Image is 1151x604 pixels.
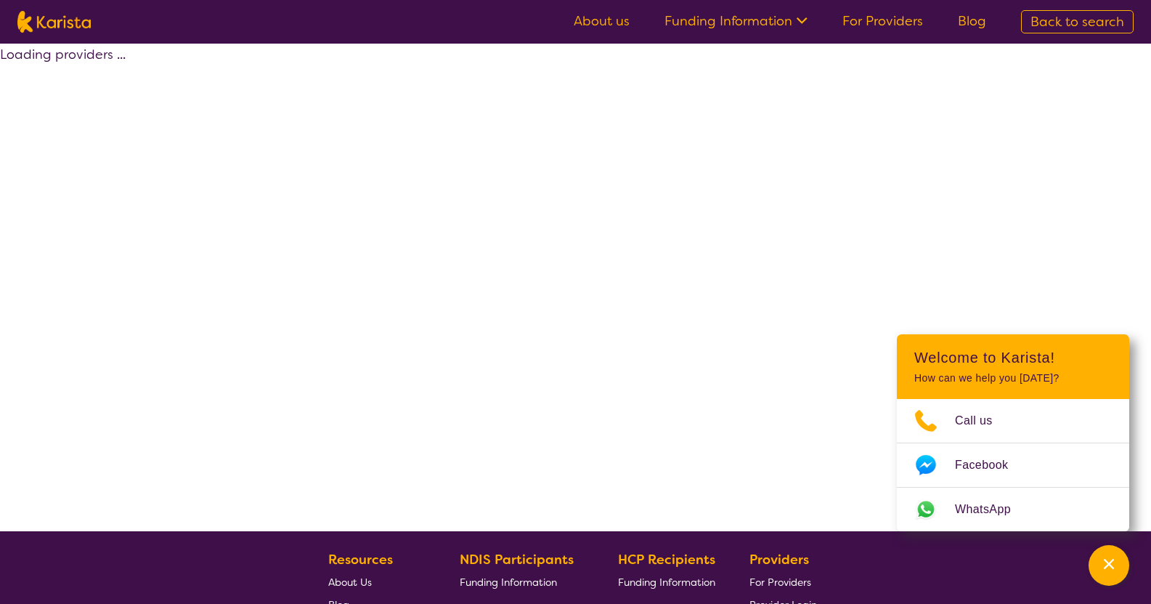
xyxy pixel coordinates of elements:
[17,11,91,33] img: Karista logo
[914,372,1112,384] p: How can we help you [DATE]?
[955,499,1028,520] span: WhatsApp
[1021,10,1134,33] a: Back to search
[618,576,715,589] span: Funding Information
[897,399,1129,531] ul: Choose channel
[664,12,808,30] a: Funding Information
[749,551,809,568] b: Providers
[460,576,557,589] span: Funding Information
[328,571,426,593] a: About Us
[574,12,630,30] a: About us
[328,576,372,589] span: About Us
[1030,13,1124,31] span: Back to search
[460,571,585,593] a: Funding Information
[955,454,1025,476] span: Facebook
[955,410,1010,432] span: Call us
[618,571,715,593] a: Funding Information
[328,551,393,568] b: Resources
[958,12,986,30] a: Blog
[749,571,817,593] a: For Providers
[1089,545,1129,586] button: Channel Menu
[842,12,923,30] a: For Providers
[618,551,715,568] b: HCP Recipients
[914,349,1112,366] h2: Welcome to Karista!
[897,334,1129,531] div: Channel Menu
[749,576,811,589] span: For Providers
[460,551,574,568] b: NDIS Participants
[897,488,1129,531] a: Web link opens in a new tab.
